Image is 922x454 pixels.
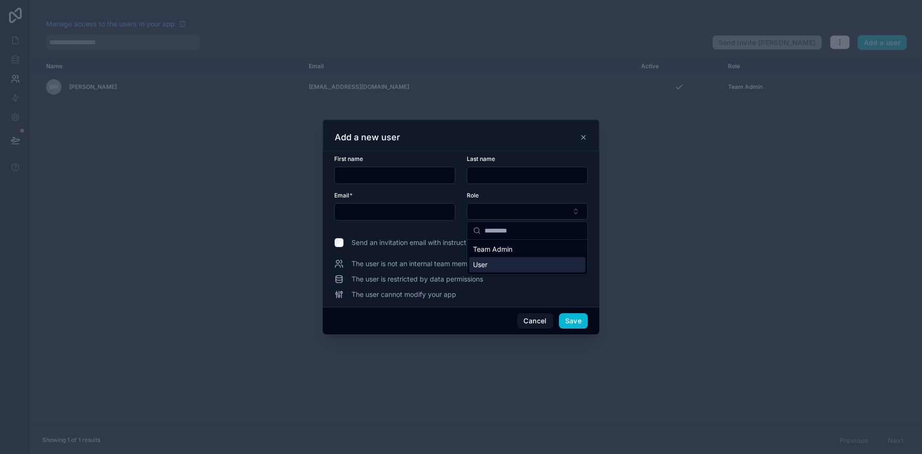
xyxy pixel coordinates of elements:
[352,290,456,299] span: The user cannot modify your app
[352,259,478,269] span: The user is not an internal team member
[467,192,479,199] span: Role
[335,132,400,143] h3: Add a new user
[559,313,588,329] button: Save
[473,260,487,270] span: User
[467,240,587,274] div: Suggestions
[352,238,506,247] span: Send an invitation email with instructions to log in
[517,313,553,329] button: Cancel
[334,238,344,247] input: Send an invitation email with instructions to log in
[334,155,363,162] span: First name
[473,245,512,254] span: Team Admin
[467,203,588,220] button: Select Button
[352,274,483,284] span: The user is restricted by data permissions
[334,192,349,199] span: Email
[467,155,495,162] span: Last name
